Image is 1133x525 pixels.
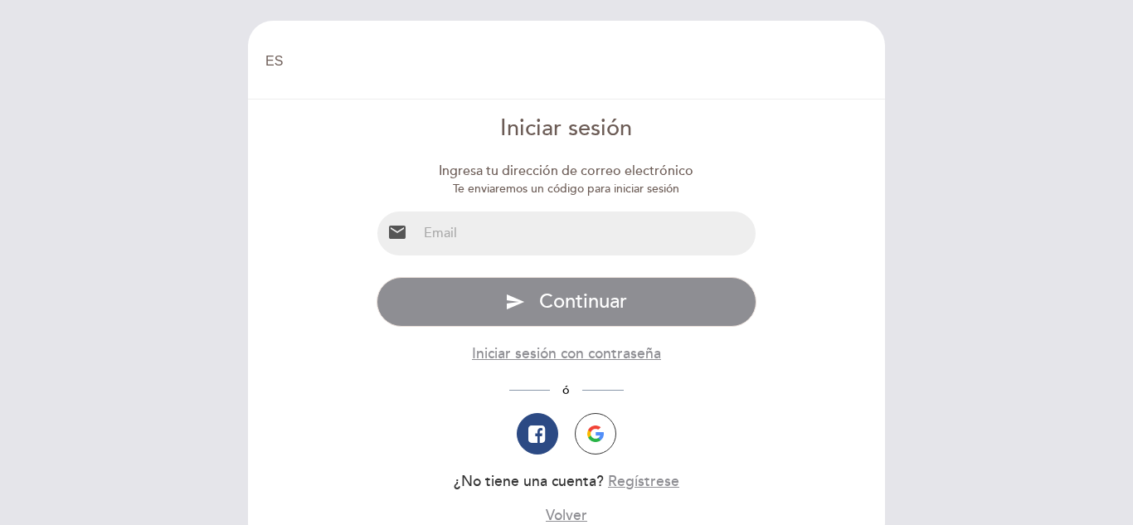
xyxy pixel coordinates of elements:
div: Ingresa tu dirección de correo electrónico [377,162,757,181]
div: Te enviaremos un código para iniciar sesión [377,181,757,197]
input: Email [417,211,756,255]
span: ¿No tiene una cuenta? [454,473,604,490]
img: icon-google.png [587,425,604,442]
button: Regístrese [608,471,679,492]
span: ó [550,383,582,397]
button: Iniciar sesión con contraseña [472,343,661,364]
i: send [505,292,525,312]
button: send Continuar [377,277,757,327]
span: Continuar [539,289,627,314]
div: Iniciar sesión [377,113,757,145]
i: email [387,222,407,242]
